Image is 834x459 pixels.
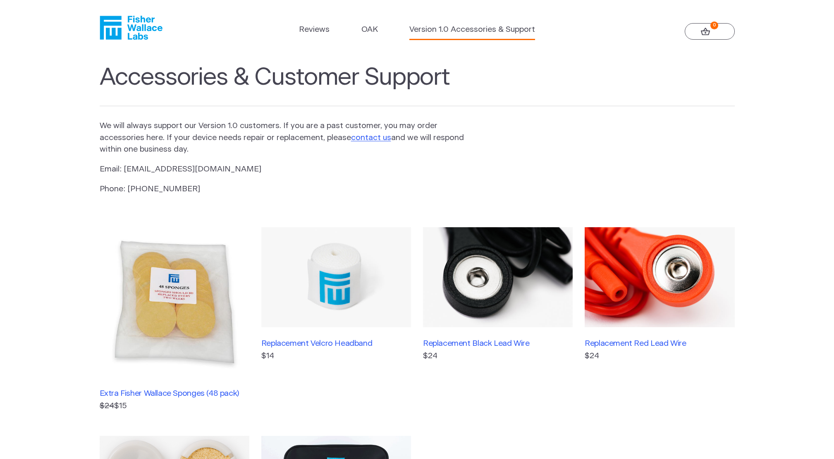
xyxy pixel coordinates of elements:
[351,134,391,142] a: contact us
[261,227,411,412] a: Replacement Velcro Headband$14
[100,227,249,377] img: Extra Fisher Wallace Sponges (48 pack)
[423,339,573,348] h3: Replacement Black Lead Wire
[100,402,114,410] s: $24
[409,24,535,36] a: Version 1.0 Accessories & Support
[261,227,411,327] img: Replacement Velcro Headband
[261,339,411,348] h3: Replacement Velcro Headband
[100,164,465,176] p: Email: [EMAIL_ADDRESS][DOMAIN_NAME]
[423,227,573,327] img: Replacement Black Lead Wire
[100,389,249,398] h3: Extra Fisher Wallace Sponges (48 pack)
[585,339,734,348] h3: Replacement Red Lead Wire
[100,64,735,107] h1: Accessories & Customer Support
[261,350,411,362] p: $14
[423,350,573,362] p: $24
[585,350,734,362] p: $24
[100,183,465,195] p: Phone: [PHONE_NUMBER]
[685,23,735,40] a: 0
[100,120,465,156] p: We will always support our Version 1.0 customers. If you are a past customer, you may order acces...
[100,16,162,40] a: Fisher Wallace
[100,227,249,412] a: Extra Fisher Wallace Sponges (48 pack) $24$15
[100,400,249,412] p: $15
[585,227,734,412] a: Replacement Red Lead Wire$24
[299,24,330,36] a: Reviews
[710,21,718,29] strong: 0
[361,24,378,36] a: OAK
[423,227,573,412] a: Replacement Black Lead Wire$24
[585,227,734,327] img: Replacement Red Lead Wire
